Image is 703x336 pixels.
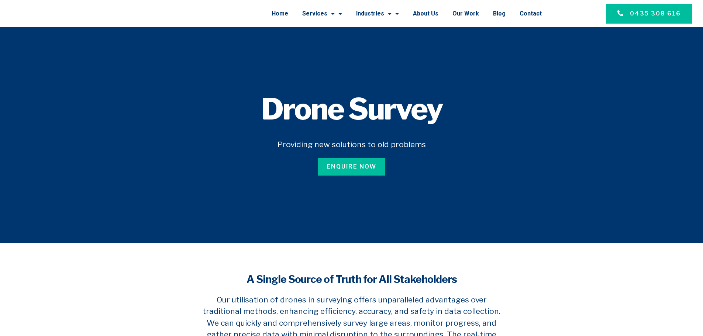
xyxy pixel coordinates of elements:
a: Enquire Now [318,158,385,176]
nav: Menu [120,4,542,23]
span: 0435 308 616 [630,9,681,18]
a: Blog [493,4,506,23]
span: Enquire Now [327,162,376,171]
h4: A Single Source of Truth for All Stakeholders [200,272,503,287]
a: Contact [520,4,542,23]
h1: Drone Survey [131,94,572,124]
a: 0435 308 616 [606,4,692,24]
a: About Us [413,4,438,23]
a: Industries [356,4,399,23]
a: Home [272,4,288,23]
img: Final-Logo copy [22,6,99,22]
a: Our Work [452,4,479,23]
h5: Providing new solutions to old problems [131,139,572,150]
a: Services [302,4,342,23]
